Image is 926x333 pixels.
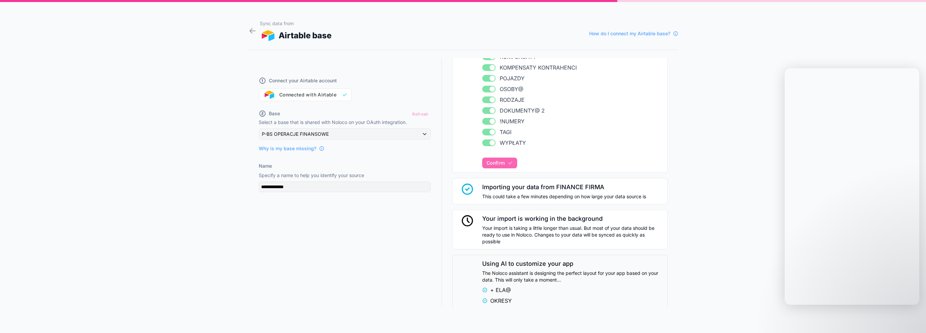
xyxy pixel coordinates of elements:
span: Base [269,110,280,117]
span: + ELA@ [490,286,511,294]
span: TAGI [500,128,511,136]
iframe: Intercom live chat [785,68,919,305]
span: POJAZDY [500,74,525,82]
p: Select a base that is shared with Noloco on your OAuth integration. [259,119,431,126]
span: KOMPENSATY KONTRAHENCI [500,64,577,72]
p: Specify a name to help you identify your source [259,172,431,179]
img: AIRTABLE [260,30,276,41]
span: Your import is working in the background [482,214,663,223]
span: EWIDENCJE POJAZDY [490,307,549,316]
span: WYPŁATY [500,139,526,147]
span: OSOBY@ [500,85,523,93]
span: Using AI to customize your app [482,259,663,268]
span: Why is my base missing? [259,145,316,152]
span: The Noloco assistant is designing the perfect layout for your app based on your data. This will o... [482,270,663,283]
label: Name [259,163,272,169]
span: OKRESY [490,297,512,305]
span: RODZAJE [500,96,525,104]
a: Why is my base missing? [259,145,324,152]
span: P-BS OPERACJE FINANSOWE [262,131,329,137]
span: DOKUMENTY@ 2 [500,107,545,115]
iframe: Intercom live chat [903,310,919,326]
button: P-BS OPERACJE FINANSOWE [259,128,431,140]
span: Importing your data from FINANCE FIRMA [482,182,646,192]
span: !NUMERY [500,117,525,125]
div: Airtable base [260,30,332,42]
span: How do I connect my Airtable base? [589,30,670,37]
span: Connect your Airtable account [269,77,337,84]
span: This could take a few minutes depending on how large your data source is [482,193,646,200]
span: Your import is taking a little longer than usual. But most of your data should be ready to use in... [482,225,663,245]
h1: Sync data from [260,20,332,27]
a: How do I connect my Airtable base? [589,30,678,37]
